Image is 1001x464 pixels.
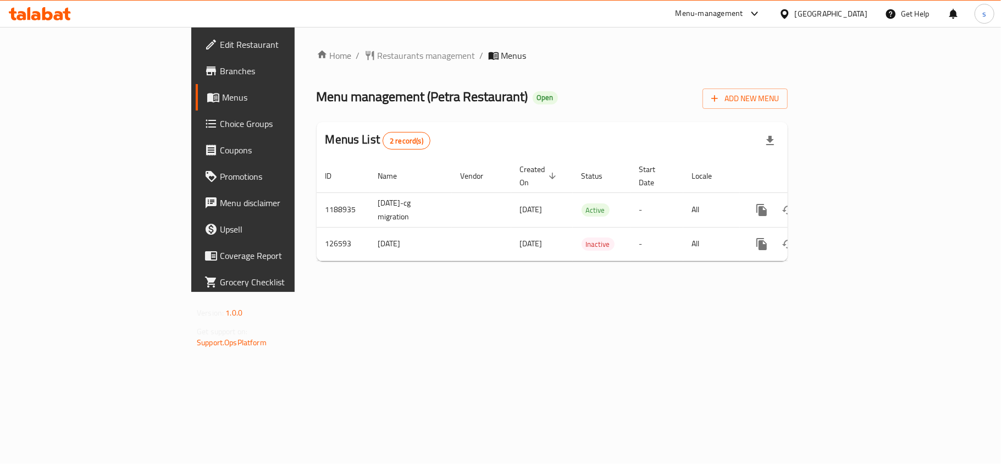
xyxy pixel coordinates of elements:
[196,58,358,84] a: Branches
[582,203,610,217] div: Active
[520,236,543,251] span: [DATE]
[196,269,358,295] a: Grocery Checklist
[369,192,452,227] td: [DATE]-cg migration
[795,8,867,20] div: [GEOGRAPHIC_DATA]
[703,89,788,109] button: Add New Menu
[196,84,358,111] a: Menus
[740,159,863,193] th: Actions
[197,306,224,320] span: Version:
[533,91,558,104] div: Open
[197,335,267,350] a: Support.OpsPlatform
[520,163,560,189] span: Created On
[749,231,775,257] button: more
[749,197,775,223] button: more
[325,131,430,150] h2: Menus List
[631,192,683,227] td: -
[631,227,683,261] td: -
[683,192,740,227] td: All
[220,143,350,157] span: Coupons
[520,202,543,217] span: [DATE]
[711,92,779,106] span: Add New Menu
[196,137,358,163] a: Coupons
[317,159,863,261] table: enhanced table
[196,190,358,216] a: Menu disclaimer
[582,204,610,217] span: Active
[757,128,783,154] div: Export file
[461,169,498,183] span: Vendor
[533,93,558,102] span: Open
[378,49,475,62] span: Restaurants management
[775,231,801,257] button: Change Status
[683,227,740,261] td: All
[582,238,615,251] span: Inactive
[196,242,358,269] a: Coverage Report
[676,7,743,20] div: Menu-management
[369,227,452,261] td: [DATE]
[383,132,430,150] div: Total records count
[196,31,358,58] a: Edit Restaurant
[220,117,350,130] span: Choice Groups
[220,275,350,289] span: Grocery Checklist
[220,223,350,236] span: Upsell
[197,324,247,339] span: Get support on:
[639,163,670,189] span: Start Date
[325,169,346,183] span: ID
[480,49,484,62] li: /
[225,306,242,320] span: 1.0.0
[196,163,358,190] a: Promotions
[220,196,350,209] span: Menu disclaimer
[982,8,986,20] span: s
[220,64,350,78] span: Branches
[582,169,617,183] span: Status
[196,111,358,137] a: Choice Groups
[364,49,475,62] a: Restaurants management
[222,91,350,104] span: Menus
[501,49,527,62] span: Menus
[220,249,350,262] span: Coverage Report
[383,136,430,146] span: 2 record(s)
[220,38,350,51] span: Edit Restaurant
[775,197,801,223] button: Change Status
[692,169,727,183] span: Locale
[317,84,528,109] span: Menu management ( Petra Restaurant )
[317,49,788,62] nav: breadcrumb
[220,170,350,183] span: Promotions
[378,169,412,183] span: Name
[196,216,358,242] a: Upsell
